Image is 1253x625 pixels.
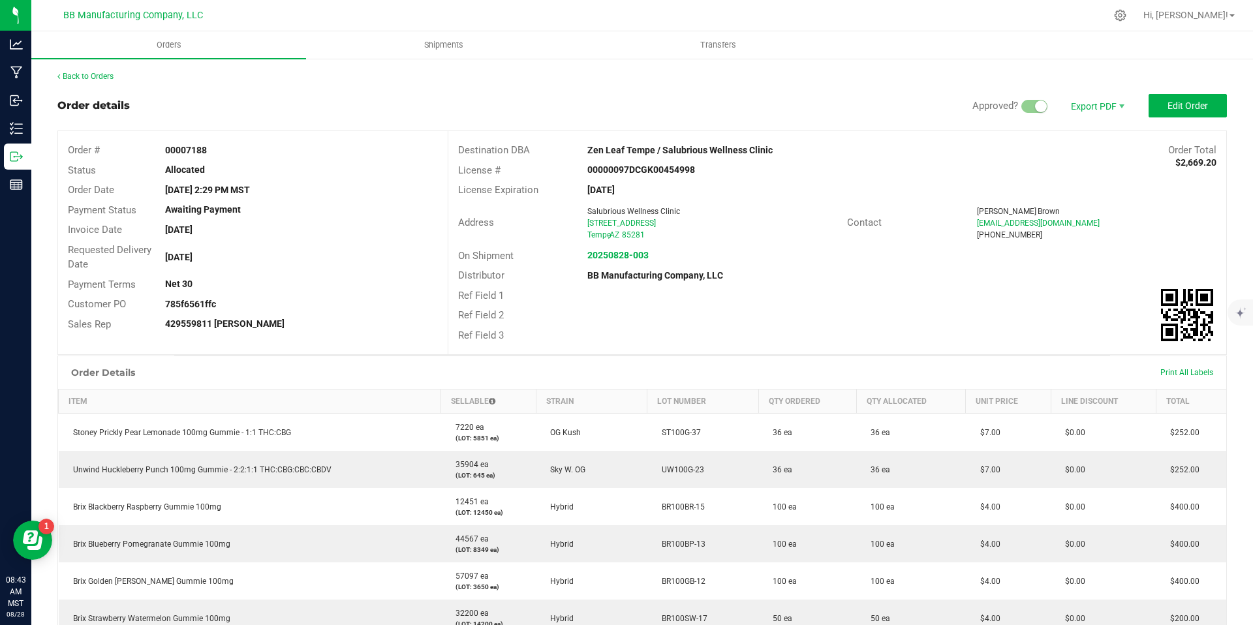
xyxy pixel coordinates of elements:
span: Brix Strawberry Watermelon Gummie 100mg [67,614,230,623]
span: Hybrid [544,614,574,623]
span: Orders [139,39,199,51]
span: 100 ea [864,540,895,549]
strong: [DATE] [165,224,193,235]
span: Status [68,164,96,176]
span: [STREET_ADDRESS] [587,219,656,228]
span: Customer PO [68,298,126,310]
span: Distributor [458,269,504,281]
span: 50 ea [864,614,890,623]
p: (LOT: 12450 ea) [449,508,529,517]
span: $200.00 [1164,614,1199,623]
span: Approved? [972,100,1018,112]
span: 57097 ea [449,572,489,581]
span: Hybrid [544,540,574,549]
span: AZ [610,230,619,239]
inline-svg: Inbound [10,94,23,107]
span: Invoice Date [68,224,122,236]
span: 36 ea [864,465,890,474]
inline-svg: Outbound [10,150,23,163]
p: (LOT: 8349 ea) [449,545,529,555]
span: $0.00 [1059,428,1085,437]
span: [PERSON_NAME] [977,207,1036,216]
span: Order Total [1168,144,1216,156]
span: UW100G-23 [655,465,704,474]
strong: BB Manufacturing Company, LLC [587,270,723,281]
span: Payment Terms [68,279,136,290]
p: (LOT: 5851 ea) [449,433,529,443]
span: 100 ea [766,540,797,549]
span: Hybrid [544,577,574,586]
span: [PHONE_NUMBER] [977,230,1042,239]
span: $0.00 [1059,540,1085,549]
span: Brown [1038,207,1060,216]
span: 7220 ea [449,423,484,432]
strong: 429559811 [PERSON_NAME] [165,318,285,329]
span: 36 ea [864,428,890,437]
strong: 785f6561ffc [165,299,216,309]
span: $400.00 [1164,577,1199,586]
th: Unit Price [966,389,1051,414]
span: 85281 [622,230,645,239]
a: Orders [31,31,306,59]
span: Ref Field 1 [458,290,504,301]
span: Sky W. OG [544,465,585,474]
span: $400.00 [1164,540,1199,549]
span: $0.00 [1059,465,1085,474]
inline-svg: Inventory [10,122,23,135]
span: 50 ea [766,614,792,623]
span: Brix Blackberry Raspberry Gummie 100mg [67,502,221,511]
a: 20250828-003 [587,250,649,260]
span: 100 ea [766,577,797,586]
span: $4.00 [974,540,1000,549]
span: Order # [68,144,100,156]
span: 36 ea [766,428,792,437]
span: 35904 ea [449,460,489,469]
img: Scan me! [1161,289,1213,341]
span: Print All Labels [1160,368,1213,377]
th: Item [59,389,441,414]
span: ST100G-37 [655,428,701,437]
qrcode: 00007188 [1161,289,1213,341]
span: Order Date [68,184,114,196]
th: Qty Allocated [856,389,966,414]
span: License Expiration [458,184,538,196]
span: 100 ea [864,577,895,586]
strong: Zen Leaf Tempe / Salubrious Wellness Clinic [587,145,773,155]
span: Ref Field 3 [458,329,504,341]
strong: [DATE] [165,252,193,262]
span: $0.00 [1059,614,1085,623]
span: Contact [847,217,882,228]
span: , [608,230,610,239]
div: Order details [57,98,130,114]
span: Address [458,217,494,228]
a: Transfers [581,31,856,59]
span: $7.00 [974,428,1000,437]
span: Unwind Huckleberry Punch 100mg Gummie - 2:2:1:1 THC:CBG:CBC:CBDV [67,465,332,474]
p: (LOT: 3650 ea) [449,582,529,592]
span: Brix Blueberry Pomegranate Gummie 100mg [67,540,230,549]
span: Salubrious Wellness Clinic [587,207,680,216]
p: (LOT: 645 ea) [449,470,529,480]
span: Ref Field 2 [458,309,504,321]
iframe: Resource center [13,521,52,560]
inline-svg: Manufacturing [10,66,23,79]
span: License # [458,164,501,176]
span: $4.00 [974,614,1000,623]
span: OG Kush [544,428,581,437]
span: 100 ea [766,502,797,511]
a: Shipments [306,31,581,59]
span: On Shipment [458,250,514,262]
span: 12451 ea [449,497,489,506]
span: [EMAIL_ADDRESS][DOMAIN_NAME] [977,219,1100,228]
span: BR100BR-15 [655,502,705,511]
strong: Allocated [165,164,205,175]
inline-svg: Reports [10,178,23,191]
th: Qty Ordered [758,389,856,414]
span: Edit Order [1168,100,1208,111]
span: Transfers [683,39,754,51]
span: Sales Rep [68,318,111,330]
span: Tempe [587,230,611,239]
span: 44567 ea [449,534,489,543]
